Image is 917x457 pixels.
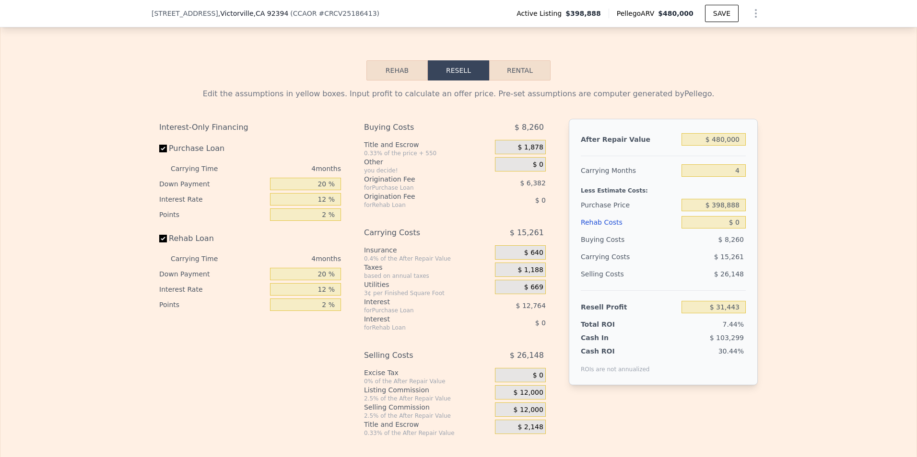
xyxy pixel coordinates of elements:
div: based on annual taxes [364,272,491,280]
div: Down Payment [159,176,266,192]
div: Rehab Costs [581,214,678,231]
div: 2.5% of the After Repair Value [364,412,491,420]
div: Interest [364,297,471,307]
div: 0.33% of the After Repair Value [364,429,491,437]
div: After Repair Value [581,131,678,148]
span: $ 12,764 [516,302,546,309]
div: Origination Fee [364,174,471,184]
input: Purchase Loan [159,145,167,152]
div: Carrying Time [171,251,233,266]
span: $ 15,261 [714,253,744,261]
span: Pellego ARV [617,9,658,18]
span: , Victorville [218,9,289,18]
div: Cash In [581,333,641,343]
span: $398,888 [565,9,601,18]
span: , CA 92394 [254,10,289,17]
span: $ 8,260 [718,236,744,243]
div: you decide! [364,167,491,174]
div: 2.5% of the After Repair Value [364,395,491,402]
div: ( ) [290,9,379,18]
div: Carrying Costs [364,224,471,241]
span: [STREET_ADDRESS] [152,9,218,18]
span: $ 640 [524,249,543,257]
span: $ 0 [533,371,543,380]
span: CCAOR [293,10,317,17]
div: 4 months [237,251,341,266]
div: Interest Rate [159,192,266,207]
div: Selling Commission [364,402,491,412]
div: Listing Commission [364,385,491,395]
span: $ 26,148 [510,347,544,364]
span: $ 0 [535,319,546,327]
span: $ 2,148 [517,423,543,432]
label: Purchase Loan [159,140,266,157]
div: Buying Costs [364,119,471,136]
div: Insurance [364,245,491,255]
div: Title and Escrow [364,140,491,149]
div: Buying Costs [581,231,678,248]
div: Cash ROI [581,346,650,356]
span: 30.44% [718,347,744,355]
div: 0.4% of the After Repair Value [364,255,491,263]
div: Purchase Price [581,196,678,214]
div: Title and Escrow [364,420,491,429]
div: for Purchase Loan [364,184,471,192]
div: ROIs are not annualized [581,356,650,373]
div: Interest Rate [159,282,266,297]
div: Resell Profit [581,298,678,316]
div: Carrying Costs [581,248,641,265]
span: $ 103,299 [710,334,744,342]
button: Show Options [746,4,765,23]
span: $ 0 [533,160,543,169]
span: $ 1,878 [517,143,543,152]
div: Carrying Time [171,161,233,176]
div: Taxes [364,263,491,272]
div: 0% of the After Repair Value [364,377,491,385]
div: 3¢ per Finished Square Foot [364,289,491,297]
span: $ 669 [524,283,543,292]
div: for Rehab Loan [364,201,471,209]
div: Selling Costs [581,265,678,283]
div: Utilities [364,280,491,289]
div: Interest-Only Financing [159,119,341,136]
span: $ 0 [535,196,546,204]
span: $ 15,261 [510,224,544,241]
span: # CRCV25186413 [318,10,376,17]
span: $ 12,000 [514,388,543,397]
div: 4 months [237,161,341,176]
button: SAVE [705,5,739,22]
div: Edit the assumptions in yellow boxes. Input profit to calculate an offer price. Pre-set assumptio... [159,88,758,100]
span: $ 8,260 [515,119,544,136]
div: for Rehab Loan [364,324,471,331]
div: Total ROI [581,320,641,329]
div: Selling Costs [364,347,471,364]
div: Points [159,207,266,222]
button: Rental [489,60,551,80]
div: Interest [364,314,471,324]
span: $ 6,382 [520,179,545,187]
span: $ 12,000 [514,406,543,414]
div: Carrying Months [581,162,678,179]
label: Rehab Loan [159,230,266,247]
button: Resell [428,60,489,80]
button: Rehab [366,60,428,80]
div: Origination Fee [364,192,471,201]
div: 0.33% of the price + 550 [364,149,491,157]
div: Other [364,157,491,167]
input: Rehab Loan [159,235,167,242]
div: Excise Tax [364,368,491,377]
span: Active Listing [517,9,565,18]
div: Points [159,297,266,312]
span: $480,000 [658,10,694,17]
div: Less Estimate Costs: [581,179,746,196]
div: Down Payment [159,266,266,282]
span: 7.44% [723,320,744,328]
div: for Purchase Loan [364,307,471,314]
span: $ 1,188 [517,266,543,274]
span: $ 26,148 [714,270,744,278]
